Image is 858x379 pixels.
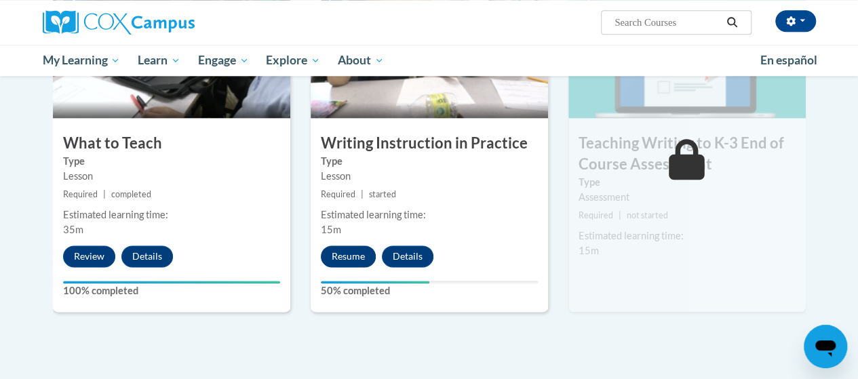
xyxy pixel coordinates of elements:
[63,245,115,267] button: Review
[338,52,384,68] span: About
[321,281,429,283] div: Your progress
[43,10,195,35] img: Cox Campus
[619,210,621,220] span: |
[321,169,538,184] div: Lesson
[382,245,433,267] button: Details
[579,245,599,256] span: 15m
[369,189,396,199] span: started
[129,45,189,76] a: Learn
[42,52,120,68] span: My Learning
[43,10,287,35] a: Cox Campus
[63,169,280,184] div: Lesson
[579,190,796,205] div: Assessment
[63,207,280,222] div: Estimated learning time:
[752,46,826,75] a: En español
[329,45,393,76] a: About
[103,189,106,199] span: |
[138,52,180,68] span: Learn
[321,283,538,298] label: 50% completed
[321,154,538,169] label: Type
[63,224,83,235] span: 35m
[189,45,258,76] a: Engage
[760,53,817,67] span: En español
[257,45,329,76] a: Explore
[198,52,249,68] span: Engage
[775,10,816,32] button: Account Settings
[579,228,796,243] div: Estimated learning time:
[34,45,130,76] a: My Learning
[311,133,548,154] h3: Writing Instruction in Practice
[111,189,151,199] span: completed
[321,189,355,199] span: Required
[63,283,280,298] label: 100% completed
[722,14,742,31] button: Search
[53,133,290,154] h3: What to Teach
[361,189,364,199] span: |
[63,154,280,169] label: Type
[63,281,280,283] div: Your progress
[121,245,173,267] button: Details
[579,175,796,190] label: Type
[266,52,320,68] span: Explore
[321,207,538,222] div: Estimated learning time:
[804,325,847,368] iframe: Button to launch messaging window
[321,245,376,267] button: Resume
[627,210,668,220] span: not started
[579,210,613,220] span: Required
[63,189,98,199] span: Required
[33,45,826,76] div: Main menu
[321,224,341,235] span: 15m
[613,14,722,31] input: Search Courses
[568,133,806,175] h3: Teaching Writing to K-3 End of Course Assessment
